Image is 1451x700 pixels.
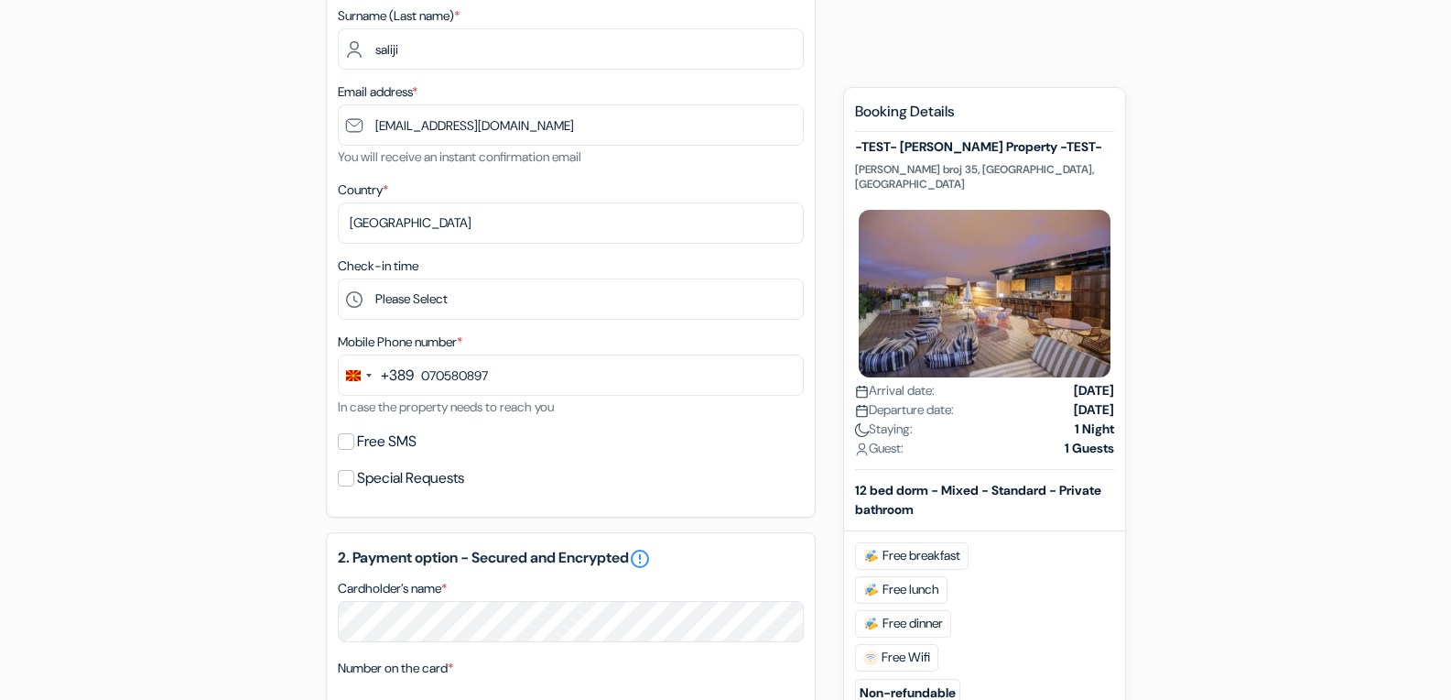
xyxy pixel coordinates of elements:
[855,385,869,399] img: calendar.svg
[863,583,879,597] img: free_breakfast.svg
[338,355,804,396] input: 72 345 678
[338,579,447,598] label: Cardholder’s name
[1074,381,1114,400] strong: [DATE]
[338,6,460,26] label: Surname (Last name)
[338,399,554,415] small: In case the property needs to reach you
[855,103,1114,132] h5: Booking Details
[338,548,804,570] h5: 2. Payment option - Secured and Encrypted
[338,333,462,352] label: Mobile Phone number
[863,617,879,631] img: free_breakfast.svg
[855,400,954,420] span: Departure date:
[1065,439,1114,458] strong: 1 Guests
[338,104,804,146] input: Enter email address
[338,28,804,70] input: Enter last name
[863,549,879,563] img: free_breakfast.svg
[855,381,935,400] span: Arrival date:
[855,610,951,638] span: Free dinner
[339,355,414,395] button: Change country, selected North Macedonia (+389)
[357,465,464,491] label: Special Requests
[357,429,417,454] label: Free SMS
[855,162,1114,191] p: [PERSON_NAME] broj 35, [GEOGRAPHIC_DATA], [GEOGRAPHIC_DATA]
[855,482,1101,518] b: 12 bed dorm - Mixed - Standard - Private bathroom
[1075,420,1114,439] strong: 1 Night
[338,180,388,200] label: Country
[863,651,878,665] img: free_wifi.svg
[338,148,581,165] small: You will receive an instant confirmation email
[338,82,417,102] label: Email address
[855,423,869,437] img: moon.svg
[381,365,414,387] div: +389
[338,659,453,678] label: Number on the card
[855,404,869,418] img: calendar.svg
[855,576,947,604] span: Free lunch
[338,257,418,276] label: Check-in time
[855,443,869,456] img: user_icon.svg
[855,644,938,672] span: Free Wifi
[629,548,651,570] a: error_outline
[855,439,904,458] span: Guest:
[855,542,969,570] span: Free breakfast
[855,139,1114,155] h5: -TEST- [PERSON_NAME] Property -TEST-
[1074,400,1114,420] strong: [DATE]
[855,420,913,439] span: Staying:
